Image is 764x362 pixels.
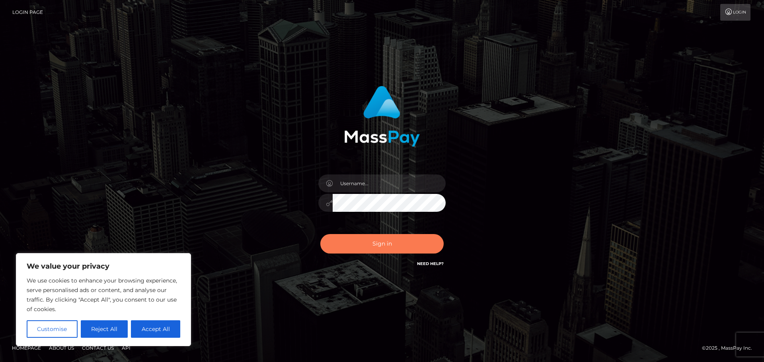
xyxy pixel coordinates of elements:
[9,342,44,354] a: Homepage
[46,342,77,354] a: About Us
[79,342,117,354] a: Contact Us
[333,174,446,192] input: Username...
[344,86,420,147] img: MassPay Login
[417,261,444,266] a: Need Help?
[320,234,444,254] button: Sign in
[131,320,180,338] button: Accept All
[16,253,191,346] div: We value your privacy
[27,320,78,338] button: Customise
[12,4,43,21] a: Login Page
[27,276,180,314] p: We use cookies to enhance your browsing experience, serve personalised ads or content, and analys...
[81,320,128,338] button: Reject All
[702,344,758,352] div: © 2025 , MassPay Inc.
[720,4,750,21] a: Login
[27,261,180,271] p: We value your privacy
[119,342,134,354] a: API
